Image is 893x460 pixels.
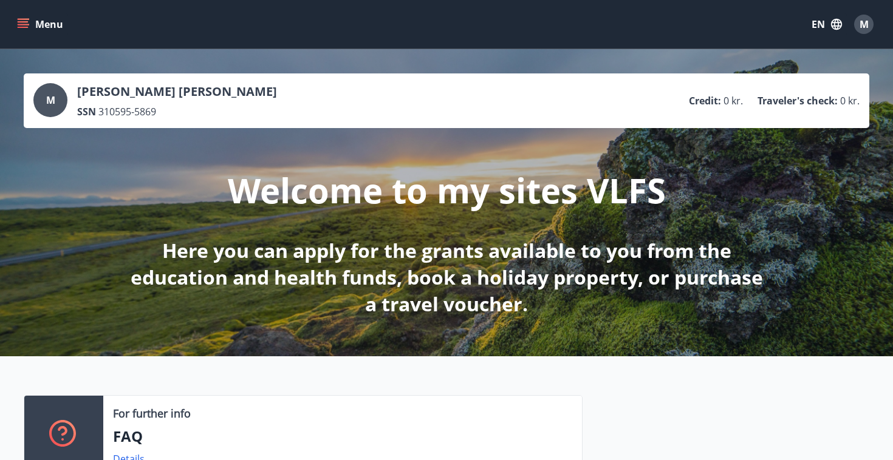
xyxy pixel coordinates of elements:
[113,426,572,447] p: FAQ
[15,13,68,35] button: menu
[860,18,869,31] span: M
[77,83,277,100] p: [PERSON_NAME] [PERSON_NAME]
[77,105,96,118] p: SSN
[228,167,666,213] p: Welcome to my sites VLFS
[46,93,55,107] span: M
[113,405,191,421] p: For further info
[758,94,838,107] p: Traveler's check :
[724,94,743,107] span: 0 kr.
[807,13,847,35] button: EN
[98,105,156,118] span: 310595-5869
[840,94,860,107] span: 0 kr.
[849,10,878,39] button: M
[689,94,721,107] p: Credit :
[126,237,767,317] p: Here you can apply for the grants available to you from the education and health funds, book a ho...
